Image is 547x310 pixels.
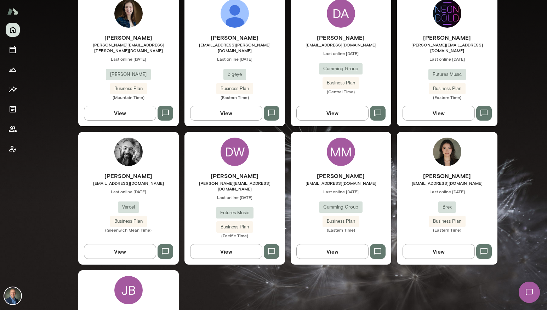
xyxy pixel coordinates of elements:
span: Last online [DATE] [291,50,391,56]
span: [EMAIL_ADDRESS][DOMAIN_NAME] [291,42,391,48]
button: Client app [6,142,20,156]
span: [EMAIL_ADDRESS][DOMAIN_NAME] [291,180,391,186]
span: [EMAIL_ADDRESS][PERSON_NAME][DOMAIN_NAME] [184,42,285,53]
h6: [PERSON_NAME] [397,172,497,180]
span: [EMAIL_ADDRESS][DOMAIN_NAME] [78,180,179,186]
button: View [403,106,475,121]
button: View [403,244,475,259]
span: Last online [DATE] [78,56,179,62]
button: View [190,106,262,121]
span: Vercel [118,204,139,211]
div: JB [114,276,143,304]
span: Business Plan [110,85,147,92]
button: View [190,244,262,259]
span: (Mountain Time) [78,94,179,100]
span: Business Plan [216,85,253,92]
span: Last online [DATE] [184,56,285,62]
button: Members [6,122,20,136]
span: Futures Music [216,209,253,216]
div: DW [221,138,249,166]
span: Brex [438,204,456,211]
span: Business Plan [216,223,253,231]
span: (Eastern Time) [397,227,497,233]
button: Documents [6,102,20,116]
span: [PERSON_NAME][EMAIL_ADDRESS][PERSON_NAME][DOMAIN_NAME] [78,42,179,53]
span: Last online [DATE] [291,189,391,194]
button: Home [6,23,20,37]
span: Business Plan [323,79,359,87]
span: (Central Time) [291,89,391,94]
button: View [84,244,156,259]
span: (Eastern Time) [397,94,497,100]
span: Cumming Group [319,65,363,72]
h6: [PERSON_NAME] [184,33,285,42]
img: Mento [7,5,18,18]
h6: [PERSON_NAME] [78,33,179,42]
span: [PERSON_NAME][EMAIL_ADDRESS][DOMAIN_NAME] [184,180,285,192]
span: Last online [DATE] [184,194,285,200]
button: View [84,106,156,121]
img: Flora Zhang [433,138,461,166]
span: [PERSON_NAME][EMAIL_ADDRESS][DOMAIN_NAME] [397,42,497,53]
span: Last online [DATE] [397,189,497,194]
span: (Eastern Time) [184,94,285,100]
img: Michael Alden [4,287,21,304]
span: Cumming Group [319,204,363,211]
span: [PERSON_NAME] [106,71,151,78]
h6: [PERSON_NAME] [184,172,285,180]
button: Sessions [6,43,20,57]
span: (Eastern Time) [291,227,391,233]
h6: [PERSON_NAME] [291,33,391,42]
span: Last online [DATE] [78,189,179,194]
div: MM [327,138,355,166]
h6: [PERSON_NAME] [291,172,391,180]
button: Growth Plan [6,62,20,77]
span: Business Plan [323,218,359,225]
span: Business Plan [110,218,147,225]
h6: [PERSON_NAME] [78,172,179,180]
span: Last online [DATE] [397,56,497,62]
span: Futures Music [428,71,466,78]
img: Matt Cleghorn [114,138,143,166]
span: (Pacific Time) [184,233,285,238]
button: View [296,106,369,121]
h6: [PERSON_NAME] [397,33,497,42]
span: Business Plan [429,85,466,92]
button: Insights [6,82,20,96]
span: (Greenwich Mean Time) [78,227,179,233]
span: Business Plan [429,218,466,225]
span: [EMAIL_ADDRESS][DOMAIN_NAME] [397,180,497,186]
span: bigeye [223,71,246,78]
button: View [296,244,369,259]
